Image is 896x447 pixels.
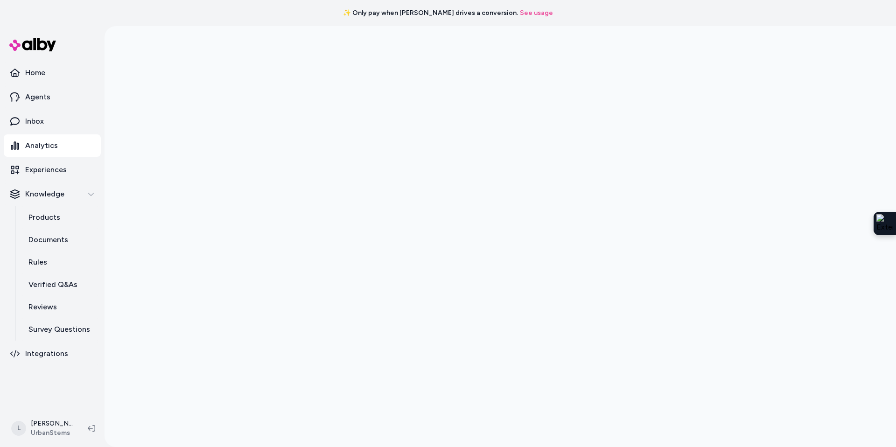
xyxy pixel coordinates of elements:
[4,62,101,84] a: Home
[28,212,60,223] p: Products
[4,86,101,108] a: Agents
[25,67,45,78] p: Home
[25,116,44,127] p: Inbox
[4,342,101,365] a: Integrations
[25,164,67,175] p: Experiences
[4,134,101,157] a: Analytics
[31,428,73,438] span: UrbanStems
[28,257,47,268] p: Rules
[19,296,101,318] a: Reviews
[520,8,553,18] a: See usage
[19,206,101,229] a: Products
[25,140,58,151] p: Analytics
[28,234,68,245] p: Documents
[31,419,73,428] p: [PERSON_NAME]
[4,159,101,181] a: Experiences
[4,183,101,205] button: Knowledge
[28,279,77,290] p: Verified Q&As
[19,251,101,273] a: Rules
[343,8,518,18] span: ✨ Only pay when [PERSON_NAME] drives a conversion.
[876,214,893,233] img: Extension Icon
[11,421,26,436] span: L
[6,413,80,443] button: L[PERSON_NAME]UrbanStems
[19,318,101,341] a: Survey Questions
[28,324,90,335] p: Survey Questions
[25,348,68,359] p: Integrations
[28,301,57,313] p: Reviews
[9,38,56,51] img: alby Logo
[19,229,101,251] a: Documents
[4,110,101,133] a: Inbox
[19,273,101,296] a: Verified Q&As
[25,189,64,200] p: Knowledge
[25,91,50,103] p: Agents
